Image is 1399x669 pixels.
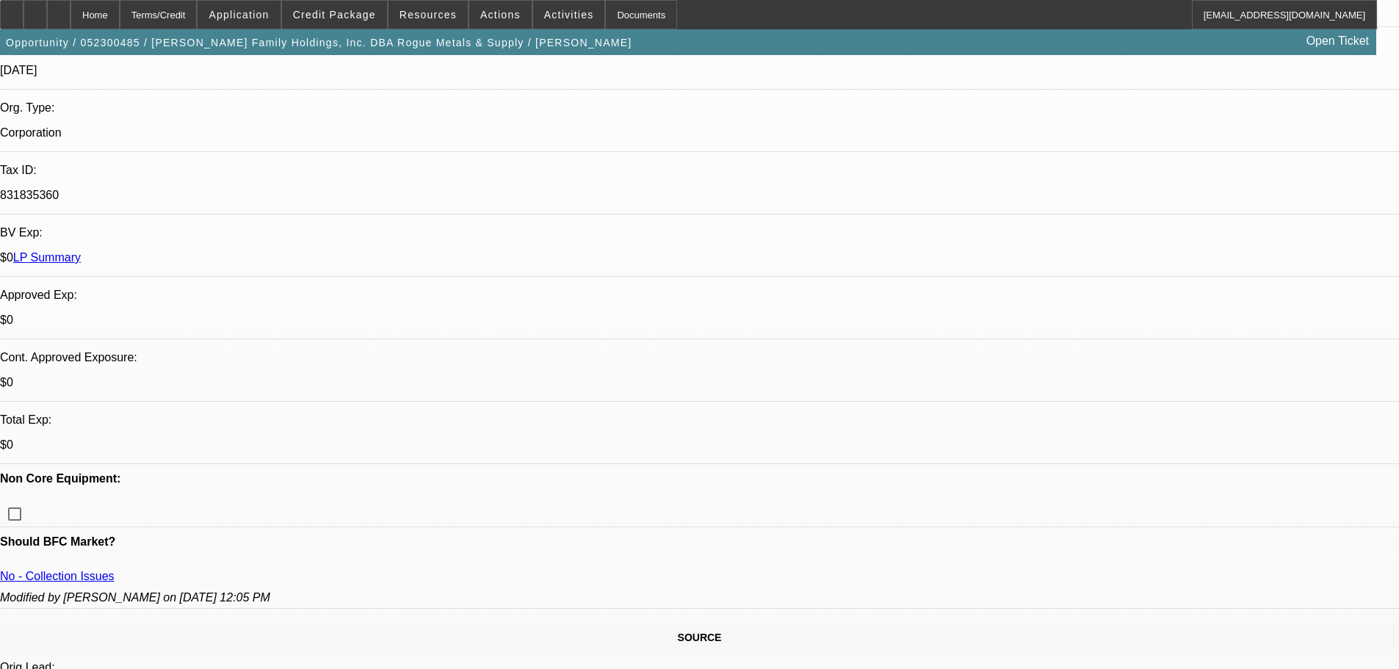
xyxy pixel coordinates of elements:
[6,37,632,48] span: Opportunity / 052300485 / [PERSON_NAME] Family Holdings, Inc. DBA Rogue Metals & Supply / [PERSON...
[282,1,387,29] button: Credit Package
[533,1,605,29] button: Activities
[198,1,280,29] button: Application
[388,1,468,29] button: Resources
[209,9,269,21] span: Application
[469,1,532,29] button: Actions
[678,632,722,643] span: SOURCE
[544,9,594,21] span: Activities
[1301,29,1375,54] a: Open Ticket
[13,251,81,264] a: LP Summary
[400,9,457,21] span: Resources
[480,9,521,21] span: Actions
[293,9,376,21] span: Credit Package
